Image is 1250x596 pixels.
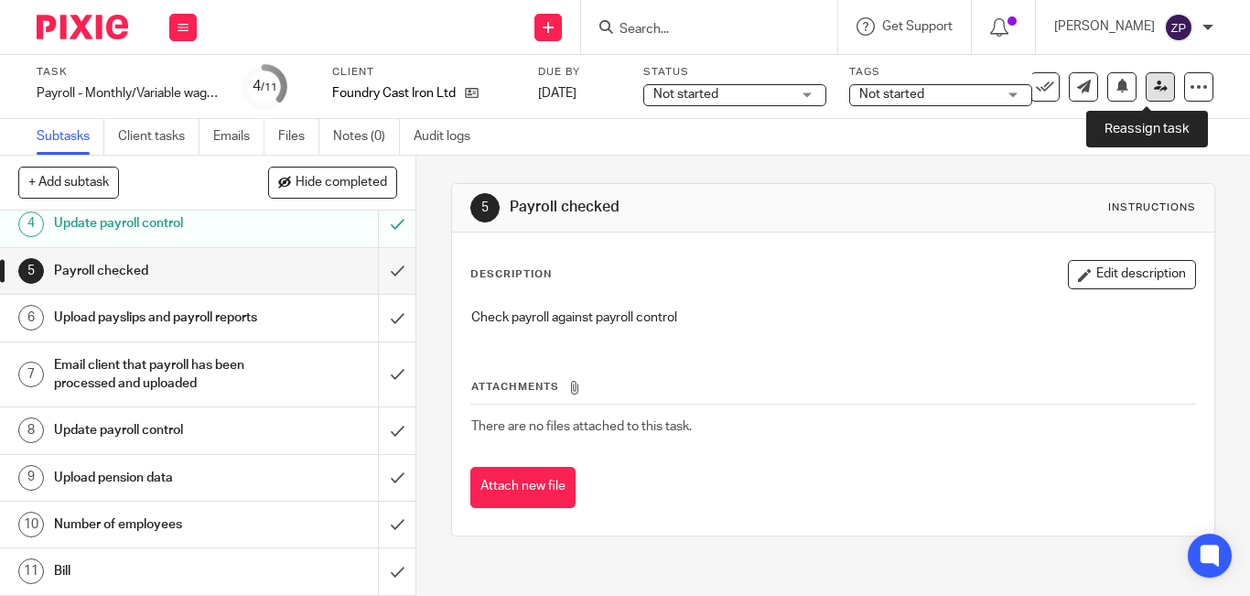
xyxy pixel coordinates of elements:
[332,84,456,103] p: Foundry Cast Iron Ltd
[882,20,953,33] span: Get Support
[471,309,1195,327] p: Check payroll against payroll control
[37,119,104,155] a: Subtasks
[261,82,277,92] small: /11
[470,467,576,508] button: Attach new file
[1068,260,1196,289] button: Edit description
[18,258,44,284] div: 5
[332,65,515,80] label: Client
[54,464,258,492] h1: Upload pension data
[37,15,128,39] img: Pixie
[18,211,44,237] div: 4
[333,119,400,155] a: Notes (0)
[213,119,264,155] a: Emails
[54,511,258,538] h1: Number of employees
[54,352,258,398] h1: Email client that payroll has been processed and uploaded
[18,362,44,387] div: 7
[510,198,872,217] h1: Payroll checked
[859,88,924,101] span: Not started
[268,167,397,198] button: Hide completed
[1164,13,1193,42] img: svg%3E
[54,417,258,444] h1: Update payroll control
[470,193,500,222] div: 5
[54,210,258,237] h1: Update payroll control
[618,22,782,38] input: Search
[18,417,44,443] div: 8
[118,119,199,155] a: Client tasks
[296,176,387,190] span: Hide completed
[1054,17,1155,36] p: [PERSON_NAME]
[471,420,692,433] span: There are no files attached to this task.
[18,167,119,198] button: + Add subtask
[849,65,1032,80] label: Tags
[643,65,826,80] label: Status
[54,304,258,331] h1: Upload payslips and payroll reports
[18,465,44,491] div: 9
[538,87,577,100] span: [DATE]
[37,65,220,80] label: Task
[253,76,277,97] div: 4
[37,84,220,103] div: Payroll - Monthly/Variable wages/Pension
[278,119,319,155] a: Files
[54,257,258,285] h1: Payroll checked
[18,512,44,537] div: 10
[414,119,484,155] a: Audit logs
[471,382,559,392] span: Attachments
[18,558,44,584] div: 11
[538,65,620,80] label: Due by
[1108,200,1196,215] div: Instructions
[470,267,552,282] p: Description
[653,88,718,101] span: Not started
[54,558,258,585] h1: Bill
[18,305,44,331] div: 6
